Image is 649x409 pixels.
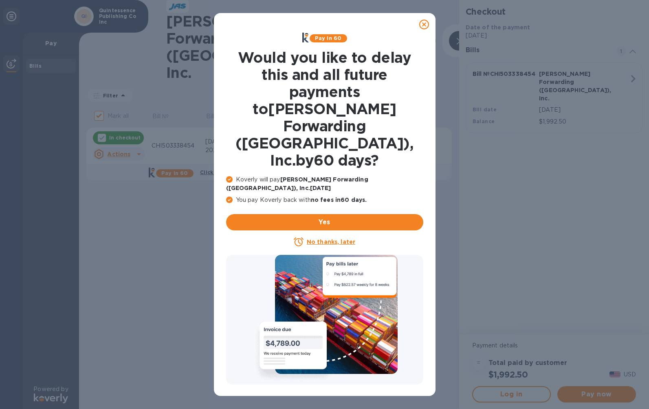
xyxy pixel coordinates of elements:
[311,197,367,203] b: no fees in 60 days .
[315,35,341,41] b: Pay in 60
[226,175,423,192] p: Koverly will pay
[226,176,368,191] b: [PERSON_NAME] Forwarding ([GEOGRAPHIC_DATA]), Inc. [DATE]
[226,49,423,169] h1: Would you like to delay this and all future payments to [PERSON_NAME] Forwarding ([GEOGRAPHIC_DAT...
[226,196,423,204] p: You pay Koverly back with
[307,239,355,245] u: No thanks, later
[233,217,417,227] span: Yes
[226,214,423,230] button: Yes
